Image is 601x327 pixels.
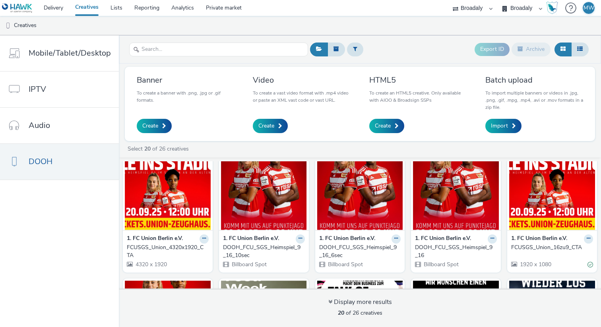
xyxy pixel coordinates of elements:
[221,153,307,230] img: DOOH_FCU_SGS_Heimspiel_9_16_10sec visual
[413,153,499,230] img: DOOH_FCU_SGS_Heimspiel_9_16 visual
[587,260,593,269] div: Valid
[137,119,172,133] a: Create
[519,261,551,268] span: 1920 x 1080
[129,43,308,56] input: Search...
[29,120,50,131] span: Audio
[223,244,305,260] a: DOOH_FCU_SGS_Heimspiel_9_16_10sec
[415,244,494,260] div: DOOH_FCU_SGS_Heimspiel_9_16
[137,75,235,85] h3: Banner
[137,89,235,104] p: To create a banner with .png, .jpg or .gif formats.
[319,234,375,244] strong: 1. FC Union Berlin e.V.
[144,145,151,153] strong: 20
[512,43,551,56] button: Archive
[253,119,288,133] a: Create
[554,43,572,56] button: Grid
[423,261,459,268] span: Billboard Spot
[29,83,46,95] span: IPTV
[319,244,401,260] a: DOOH_FCU_SGS_Heimspiel_9_16_6sec
[338,309,382,317] span: of 26 creatives
[485,89,583,111] p: To import multiple banners or videos in .jpg, .png, .gif, .mpg, .mp4, .avi or .mov formats in a z...
[127,145,192,153] a: Select of 26 creatives
[127,244,209,260] a: FCUSGS_Union_4320x1920_CTA
[415,234,471,244] strong: 1. FC Union Berlin e.V.
[127,234,183,244] strong: 1. FC Union Berlin e.V.
[546,2,561,14] a: Hawk Academy
[375,122,391,130] span: Create
[231,261,267,268] span: Billboard Spot
[491,122,508,130] span: Import
[369,89,467,104] p: To create an HTML5 creative. Only available with AIOO & Broadsign SSPs
[584,2,594,14] div: MW
[485,119,522,133] a: Import
[29,156,52,167] span: DOOH
[571,43,589,56] button: Table
[127,244,206,260] div: FCUSGS_Union_4320x1920_CTA
[223,234,279,244] strong: 1. FC Union Berlin e.V.
[319,244,398,260] div: DOOH_FCU_SGS_Heimspiel_9_16_6sec
[29,47,111,59] span: Mobile/Tablet/Desktop
[328,298,392,307] div: Display more results
[369,75,467,85] h3: HTML5
[546,2,558,14] img: Hawk Academy
[142,122,158,130] span: Create
[2,3,33,13] img: undefined Logo
[369,119,404,133] a: Create
[135,261,167,268] span: 4320 x 1920
[253,89,351,104] p: To create a vast video format with .mp4 video or paste an XML vast code or vast URL.
[338,309,344,317] strong: 20
[223,244,302,260] div: DOOH_FCU_SGS_Heimspiel_9_16_10sec
[475,43,510,56] button: Export ID
[253,75,351,85] h3: Video
[327,261,363,268] span: Billboard Spot
[125,153,211,230] img: FCUSGS_Union_4320x1920_CTA visual
[511,244,593,252] a: FCUSGS_Union_16zu9_CTA
[317,153,403,230] img: DOOH_FCU_SGS_Heimspiel_9_16_6sec visual
[4,22,12,30] img: dooh
[258,122,274,130] span: Create
[415,244,497,260] a: DOOH_FCU_SGS_Heimspiel_9_16
[511,244,590,252] div: FCUSGS_Union_16zu9_CTA
[485,75,583,85] h3: Batch upload
[509,153,595,230] img: FCUSGS_Union_16zu9_CTA visual
[511,234,567,244] strong: 1. FC Union Berlin e.V.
